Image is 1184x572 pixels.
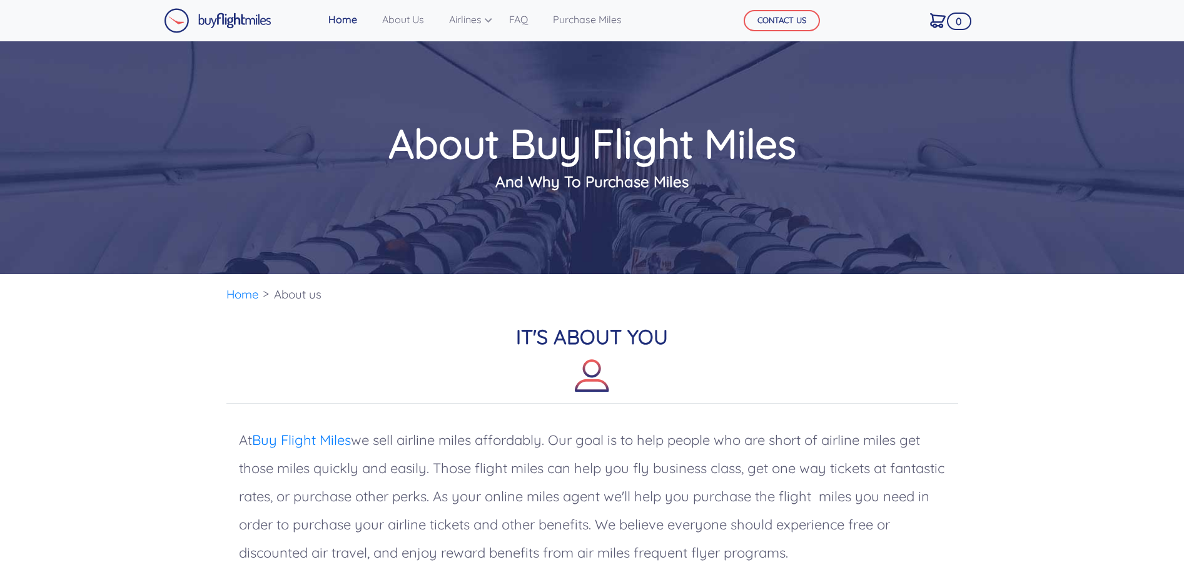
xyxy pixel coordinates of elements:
[575,359,609,393] img: about-icon
[377,7,429,32] a: About Us
[925,7,951,33] a: 0
[252,431,351,449] a: Buy Flight Miles
[164,8,271,33] img: Buy Flight Miles Logo
[504,7,533,32] a: FAQ
[947,13,971,30] span: 0
[744,10,820,31] button: CONTACT US
[164,5,271,36] a: Buy Flight Miles Logo
[226,325,958,404] h2: IT'S ABOUT YOU
[226,287,259,302] a: Home
[930,13,946,28] img: Cart
[323,7,362,32] a: Home
[444,7,489,32] a: Airlines
[268,274,328,315] li: About us
[548,7,627,32] a: Purchase Miles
